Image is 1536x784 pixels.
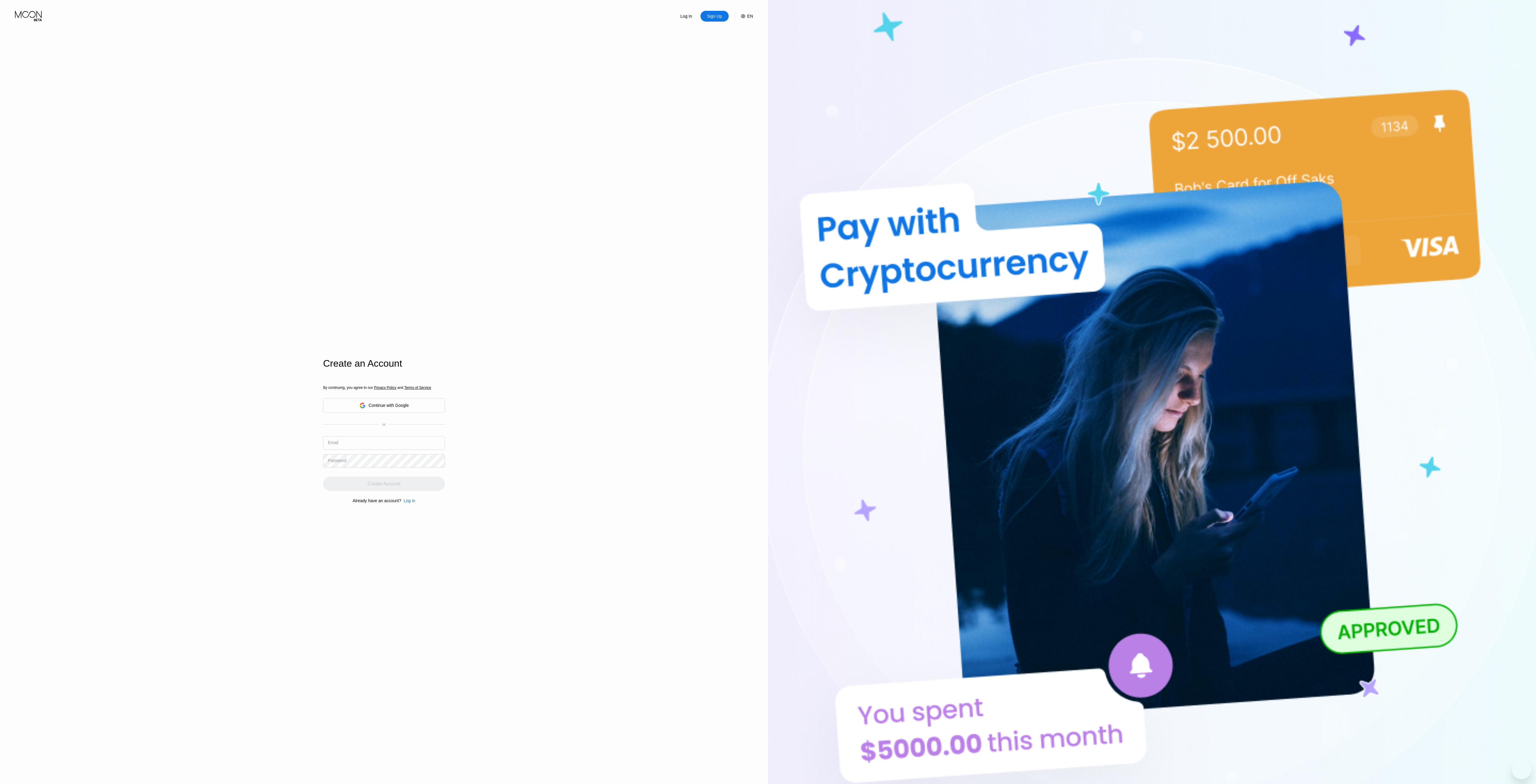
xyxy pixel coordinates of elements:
div: Continue with Google [323,398,445,413]
div: EN [735,11,753,22]
div: Continue with Google [369,403,409,408]
div: Log In [403,498,415,503]
div: Email [328,440,338,445]
div: By continuing, you agree to our [323,386,445,390]
div: Already have an account? [353,498,401,503]
div: Log In [680,13,693,19]
span: Terms of Service [404,386,431,390]
div: Log In [401,498,415,503]
div: EN [747,14,753,19]
div: or [382,422,386,427]
iframe: Button to launch messaging window [1512,760,1531,779]
div: Sign Up [706,13,723,19]
div: Sign Up [700,11,729,22]
div: Create an Account [323,358,445,369]
span: and [396,386,404,390]
div: Log In [672,11,700,22]
div: Password [328,458,346,463]
span: Privacy Policy [374,386,396,390]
